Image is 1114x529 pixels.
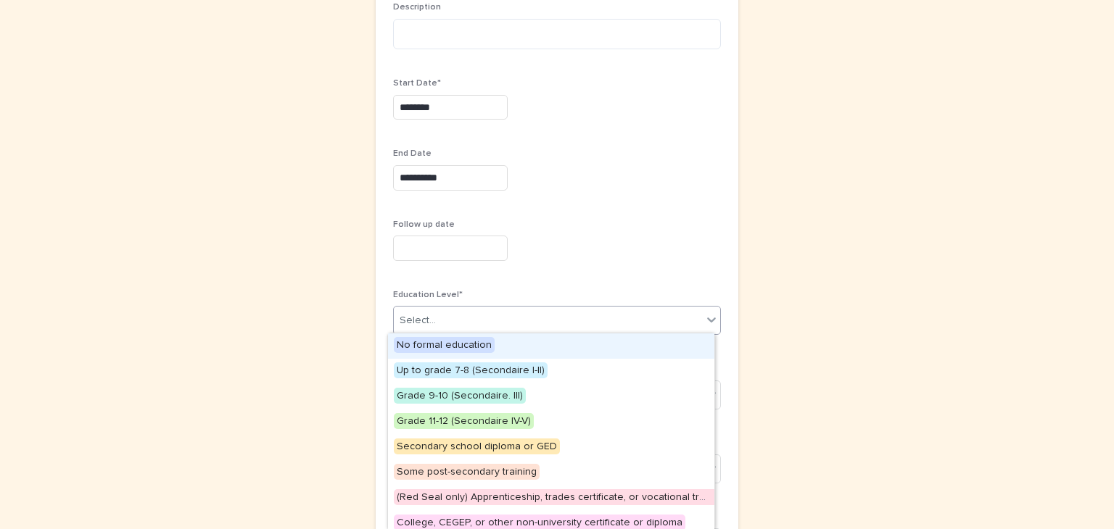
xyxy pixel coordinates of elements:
[393,3,441,12] span: Description
[394,489,769,505] span: (Red Seal only) Apprenticeship, trades certificate, or vocational training diploma
[388,460,714,486] div: Some post-secondary training
[388,333,714,359] div: No formal education
[394,362,548,378] span: Up to grade 7-8 (Secondaire I-II)
[388,384,714,409] div: Grade 9-10 (Secondaire. III)
[388,409,714,435] div: Grade 11-12 (Secondaire IV-V)
[393,220,455,229] span: Follow up date
[388,486,714,511] div: (Red Seal only) Apprenticeship, trades certificate, or vocational training diploma
[393,291,463,299] span: Education Level*
[400,313,436,328] div: Select...
[394,337,495,353] span: No formal education
[394,438,560,454] span: Secondary school diploma or GED
[393,79,441,88] span: Start Date*
[388,359,714,384] div: Up to grade 7-8 (Secondaire I-II)
[394,388,526,404] span: Grade 9-10 (Secondaire. III)
[394,413,534,429] span: Grade 11-12 (Secondaire IV-V)
[393,149,432,158] span: End Date
[388,435,714,460] div: Secondary school diploma or GED
[394,464,540,480] span: Some post-secondary training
